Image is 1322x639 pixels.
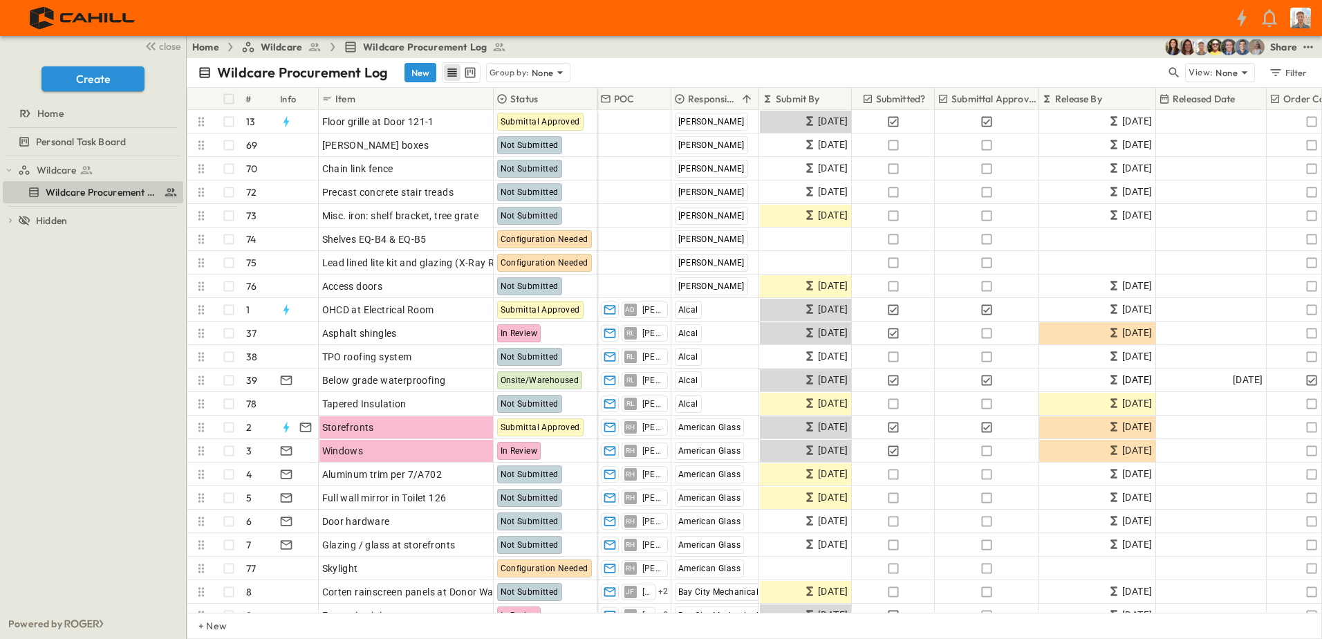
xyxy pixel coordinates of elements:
[678,493,741,503] span: American Glass
[1122,443,1152,459] span: [DATE]
[46,185,158,199] span: Wildcare Procurement Log
[678,164,745,174] span: [PERSON_NAME]
[322,562,358,575] span: Skylight
[322,303,434,317] span: OHCD at Electrical Room
[626,474,635,474] span: RH
[642,422,662,433] span: [PERSON_NAME]
[245,80,251,118] div: #
[139,36,183,55] button: close
[642,328,662,339] span: [PERSON_NAME]
[322,279,383,293] span: Access doors
[442,62,481,83] div: table view
[1233,372,1263,388] span: [DATE]
[876,92,926,106] p: Submitted?
[198,619,207,633] p: + New
[818,419,848,435] span: [DATE]
[626,333,635,333] span: RL
[18,160,180,180] a: Wildcare
[818,278,848,294] span: [DATE]
[626,356,635,357] span: RL
[658,609,669,622] span: + 2
[776,92,820,106] p: Submit By
[1122,419,1152,435] span: [DATE]
[243,88,277,110] div: #
[501,117,580,127] span: Submittal Approved
[36,135,126,149] span: Personal Task Board
[1268,65,1307,80] div: Filter
[1122,396,1152,411] span: [DATE]
[159,39,180,53] span: close
[246,185,257,199] p: 72
[322,585,499,599] span: Corten rainscreen panels at Donor Wall
[1220,39,1237,55] img: Jared Salin (jsalin@cahill-sf.com)
[501,423,580,432] span: Submittal Approved
[246,609,252,622] p: 9
[277,88,319,110] div: Info
[501,164,559,174] span: Not Submitted
[322,185,454,199] span: Precast concrete stair treads
[626,427,635,427] span: RH
[818,584,848,600] span: [DATE]
[36,214,67,228] span: Hidden
[642,351,662,362] span: [PERSON_NAME]
[642,516,662,527] span: [PERSON_NAME]
[444,64,460,81] button: row view
[246,232,256,246] p: 74
[1122,584,1152,600] span: [DATE]
[322,138,429,152] span: [PERSON_NAME] boxes
[501,540,559,550] span: Not Submitted
[951,92,1036,106] p: Submittal Approved?
[501,376,579,385] span: Onsite/Warehoused
[1122,607,1152,623] span: [DATE]
[37,106,64,120] span: Home
[322,350,412,364] span: TPO roofing system
[322,326,397,340] span: Asphalt shingles
[678,470,741,479] span: American Glass
[678,517,741,526] span: American Glass
[3,132,180,151] a: Personal Task Board
[642,492,662,503] span: [PERSON_NAME]
[246,209,257,223] p: 73
[1122,278,1152,294] span: [DATE]
[818,490,848,506] span: [DATE]
[322,467,443,481] span: Aluminum trim per 7/A702
[678,140,745,150] span: [PERSON_NAME]
[818,513,848,529] span: [DATE]
[280,80,297,118] div: Info
[322,444,364,458] span: Windows
[1193,39,1209,55] img: Hunter Mahan (hmahan@cahill-sf.com)
[501,611,538,620] span: In Review
[625,309,635,310] span: AD
[658,585,669,599] span: + 2
[501,187,559,197] span: Not Submitted
[241,40,322,54] a: Wildcare
[1173,92,1235,106] p: Released Date
[1122,513,1152,529] span: [DATE]
[1122,160,1152,176] span: [DATE]
[678,611,759,620] span: Bay City Mechanical
[246,256,257,270] p: 75
[246,115,255,129] p: 13
[322,115,434,129] span: Floor grille at Door 121-1
[501,587,559,597] span: Not Submitted
[246,585,252,599] p: 8
[490,66,529,80] p: Group by:
[642,445,662,456] span: [PERSON_NAME]
[322,420,374,434] span: Storefronts
[1122,372,1152,388] span: [DATE]
[818,207,848,223] span: [DATE]
[1300,39,1316,55] button: test
[246,515,252,528] p: 6
[1122,113,1152,129] span: [DATE]
[1234,39,1251,55] img: Will Nethercutt (wnethercutt@cahill-sf.com)
[322,373,446,387] span: Below grade waterproofing
[246,303,250,317] p: 1
[322,491,447,505] span: Full wall mirror in Toilet 126
[1179,39,1195,55] img: Kirsten Gregory (kgregory@cahill-sf.com)
[739,91,754,106] button: Sort
[322,232,427,246] span: Shelves EQ-B4 & EQ-B5
[1216,66,1238,80] p: None
[1122,325,1152,341] span: [DATE]
[626,450,635,451] span: RH
[3,159,183,181] div: Wildcaretest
